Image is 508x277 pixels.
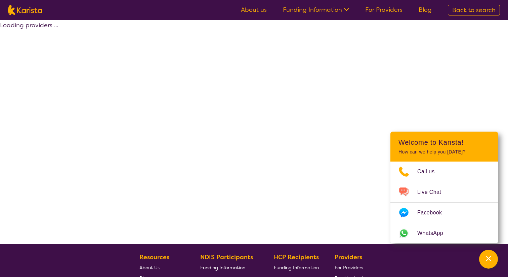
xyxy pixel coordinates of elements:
[390,223,498,243] a: Web link opens in a new tab.
[417,208,450,218] span: Facebook
[479,250,498,269] button: Channel Menu
[139,262,184,273] a: About Us
[335,265,363,271] span: For Providers
[419,6,432,14] a: Blog
[139,253,169,261] b: Resources
[241,6,267,14] a: About us
[139,265,160,271] span: About Us
[335,253,362,261] b: Providers
[390,162,498,243] ul: Choose channel
[200,253,253,261] b: NDIS Participants
[417,228,451,238] span: WhatsApp
[274,265,319,271] span: Funding Information
[335,262,366,273] a: For Providers
[390,132,498,243] div: Channel Menu
[274,262,319,273] a: Funding Information
[417,187,449,197] span: Live Chat
[283,6,349,14] a: Funding Information
[200,265,245,271] span: Funding Information
[8,5,42,15] img: Karista logo
[274,253,319,261] b: HCP Recipients
[200,262,258,273] a: Funding Information
[398,149,490,155] p: How can we help you [DATE]?
[452,6,496,14] span: Back to search
[448,5,500,15] a: Back to search
[398,138,490,146] h2: Welcome to Karista!
[417,167,443,177] span: Call us
[365,6,403,14] a: For Providers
